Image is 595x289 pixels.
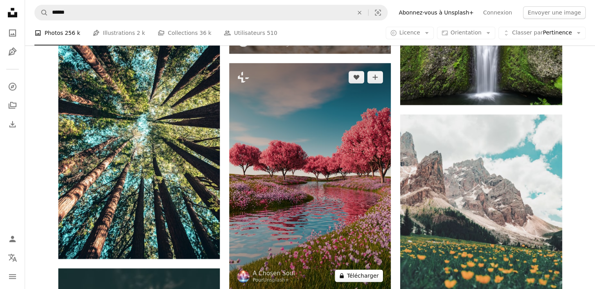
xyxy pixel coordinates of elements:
[5,116,20,132] a: Historique de téléchargement
[5,25,20,41] a: Photos
[5,250,20,266] button: Langue
[253,41,297,47] a: Made to Change ↗
[5,269,20,284] button: Menu
[5,5,20,22] a: Accueil — Unsplash
[478,6,517,19] a: Connexion
[224,20,277,45] a: Utilisateurs 510
[386,27,434,39] button: Licence
[5,44,20,60] a: Illustrations
[137,29,145,37] span: 2 k
[335,269,383,282] button: Télécharger
[451,29,482,36] span: Orientation
[512,29,543,36] span: Classer par
[229,173,391,180] a: une peinture d’une rivière entourée de fleurs roses
[263,277,289,283] a: Unsplash+
[369,5,387,20] button: Recherche de visuels
[34,5,388,20] form: Rechercher des visuels sur tout le site
[399,29,420,36] span: Licence
[158,20,211,45] a: Collections 36 k
[253,277,295,284] div: Pour
[349,71,364,83] button: J’aime
[237,270,250,283] img: Accéder au profil de A Chosen Soul
[498,27,586,39] button: Classer parPertinence
[437,27,495,39] button: Orientation
[200,29,211,37] span: 36 k
[58,134,220,141] a: low angle photography of trees at daytime
[351,5,368,20] button: Effacer
[512,29,572,37] span: Pertinence
[267,29,277,37] span: 510
[93,20,145,45] a: Illustrations 2 k
[5,231,20,247] a: Connexion / S’inscrire
[394,6,478,19] a: Abonnez-vous à Unsplash+
[523,6,586,19] button: Envoyer une image
[5,79,20,94] a: Explorer
[58,16,220,259] img: low angle photography of trees at daytime
[253,269,295,277] a: A Chosen Soul
[367,71,383,83] button: Ajouter à la collection
[35,5,48,20] button: Rechercher sur Unsplash
[5,98,20,113] a: Collections
[400,232,562,239] a: lit de fleurs d’oranger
